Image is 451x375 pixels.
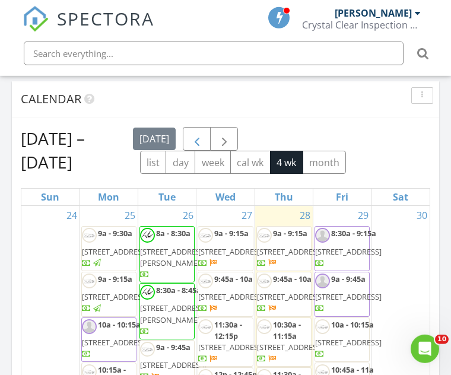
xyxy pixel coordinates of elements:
img: img_5897.jpeg [315,319,330,334]
a: 10a - 10:15a [STREET_ADDRESS] [81,317,136,363]
a: 8a - 8:30a [STREET_ADDRESS][PERSON_NAME] [140,228,207,279]
span: 9a - 9:45a [156,342,190,352]
button: week [195,151,231,174]
a: 10a - 10:15a [STREET_ADDRESS] [315,319,382,359]
a: 11:30a - 12:15p [STREET_ADDRESS] [198,317,253,367]
span: 9a - 9:15a [98,274,132,284]
a: Go to August 29, 2025 [355,206,371,225]
a: 9a - 9:30a [STREET_ADDRESS] [82,228,148,268]
span: 9a - 9:15a [273,228,307,239]
span: [STREET_ADDRESS] [140,360,207,370]
img: img_5897.jpeg [257,319,272,334]
span: [STREET_ADDRESS][PERSON_NAME] [140,303,207,325]
a: Thursday [272,189,296,205]
span: [STREET_ADDRESS] [315,291,382,302]
input: Search everything... [24,42,404,65]
span: 10a - 10:15a [331,319,374,330]
span: [STREET_ADDRESS] [315,337,382,348]
img: img_5897.jpeg [257,228,272,243]
span: [STREET_ADDRESS] [198,342,265,352]
iframe: Intercom live chat [411,335,439,363]
a: 8:30a - 8:45a [STREET_ADDRESS][PERSON_NAME] [140,285,207,336]
img: default-user-f0147aede5fd5fa78ca7ade42f37bd4542148d508eef1c3d3ea960f66861d68b.jpg [315,228,330,243]
span: [STREET_ADDRESS] [198,246,265,257]
span: 8:30a - 9:15a [331,228,376,239]
a: 9a - 9:15a [STREET_ADDRESS] [198,228,265,268]
img: default-user-f0147aede5fd5fa78ca7ade42f37bd4542148d508eef1c3d3ea960f66861d68b.jpg [315,274,330,288]
a: Go to August 28, 2025 [297,206,313,225]
a: Friday [334,189,351,205]
button: list [140,151,167,174]
a: 10:30a - 11:15a [STREET_ADDRESS] [257,319,323,364]
img: img_5897.jpeg [257,274,272,288]
a: 10:30a - 11:15a [STREET_ADDRESS] [256,317,312,367]
span: [STREET_ADDRESS] [257,342,323,352]
h2: [DATE] – [DATE] [21,126,133,174]
img: img_3409.jpeg [140,285,155,300]
span: 10 [435,335,449,344]
span: 9:45a - 10a [273,274,312,284]
a: 8:30a - 9:15a [STREET_ADDRESS] [315,226,370,271]
a: 9a - 9:30a [STREET_ADDRESS] [81,226,136,271]
a: Sunday [39,189,62,205]
button: [DATE] [133,128,176,151]
span: [STREET_ADDRESS] [257,291,323,302]
span: 10:45a - 11a [331,364,374,375]
button: cal wk [230,151,271,174]
img: The Best Home Inspection Software - Spectora [23,6,49,32]
a: Saturday [390,189,411,205]
a: 8:30a - 9:15a [STREET_ADDRESS] [315,228,382,268]
span: 9a - 9:30a [98,228,132,239]
a: Tuesday [156,189,178,205]
span: [STREET_ADDRESS] [82,291,148,302]
span: [STREET_ADDRESS] [82,337,148,348]
a: 9a - 9:45a [STREET_ADDRESS] [315,272,370,317]
img: img_5897.jpeg [198,319,213,334]
div: [PERSON_NAME] [335,7,412,19]
div: Crystal Clear Inspection Services [302,19,421,31]
a: 9a - 9:15a [STREET_ADDRESS] [198,226,253,271]
img: default-user-f0147aede5fd5fa78ca7ade42f37bd4542148d508eef1c3d3ea960f66861d68b.jpg [82,319,97,334]
span: 9a - 9:45a [331,274,366,284]
span: [STREET_ADDRESS] [257,246,323,257]
a: 8:30a - 8:45a [STREET_ADDRESS][PERSON_NAME] [139,283,195,339]
span: 8a - 8:30a [156,228,190,239]
img: img_3409.jpeg [140,228,155,243]
img: img_5897.jpeg [198,228,213,243]
img: img_5897.jpeg [82,274,97,288]
a: Go to August 27, 2025 [239,206,255,225]
a: 8a - 8:30a [STREET_ADDRESS][PERSON_NAME] [139,226,195,282]
a: Wednesday [213,189,238,205]
span: 10a - 10:15a [98,319,141,330]
span: [STREET_ADDRESS] [315,246,382,257]
a: 9a - 9:15a [STREET_ADDRESS] [256,226,312,271]
button: month [303,151,347,174]
a: 9a - 9:15a [STREET_ADDRESS] [82,274,148,313]
a: 9:45a - 10a [STREET_ADDRESS] [198,272,253,317]
img: img_5897.jpeg [140,342,155,357]
a: Monday [96,189,122,205]
a: 9a - 9:15a [STREET_ADDRESS] [257,228,323,268]
span: Calendar [21,91,81,107]
span: 9:45a - 10a [214,274,253,284]
span: SPECTORA [57,6,154,31]
a: Go to August 24, 2025 [64,206,80,225]
img: img_5897.jpeg [198,274,213,288]
span: 11:30a - 12:15p [214,319,242,341]
img: img_5897.jpeg [82,228,97,243]
a: Go to August 26, 2025 [180,206,196,225]
a: 10a - 10:15a [STREET_ADDRESS] [315,317,370,363]
button: Next [210,127,238,151]
a: 9:45a - 10a [STREET_ADDRESS] [256,272,312,317]
button: Previous [183,127,211,151]
a: 9:45a - 10a [STREET_ADDRESS] [198,274,265,313]
a: 10a - 10:15a [STREET_ADDRESS] [82,319,148,359]
span: [STREET_ADDRESS][PERSON_NAME] [140,246,207,268]
a: 11:30a - 12:15p [STREET_ADDRESS] [198,319,265,364]
a: 9a - 9:45a [STREET_ADDRESS] [315,274,382,313]
a: Go to August 30, 2025 [414,206,430,225]
a: SPECTORA [23,16,154,41]
span: [STREET_ADDRESS] [82,246,148,257]
a: 9a - 9:15a [STREET_ADDRESS] [81,272,136,317]
span: 8:30a - 8:45a [156,285,201,295]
